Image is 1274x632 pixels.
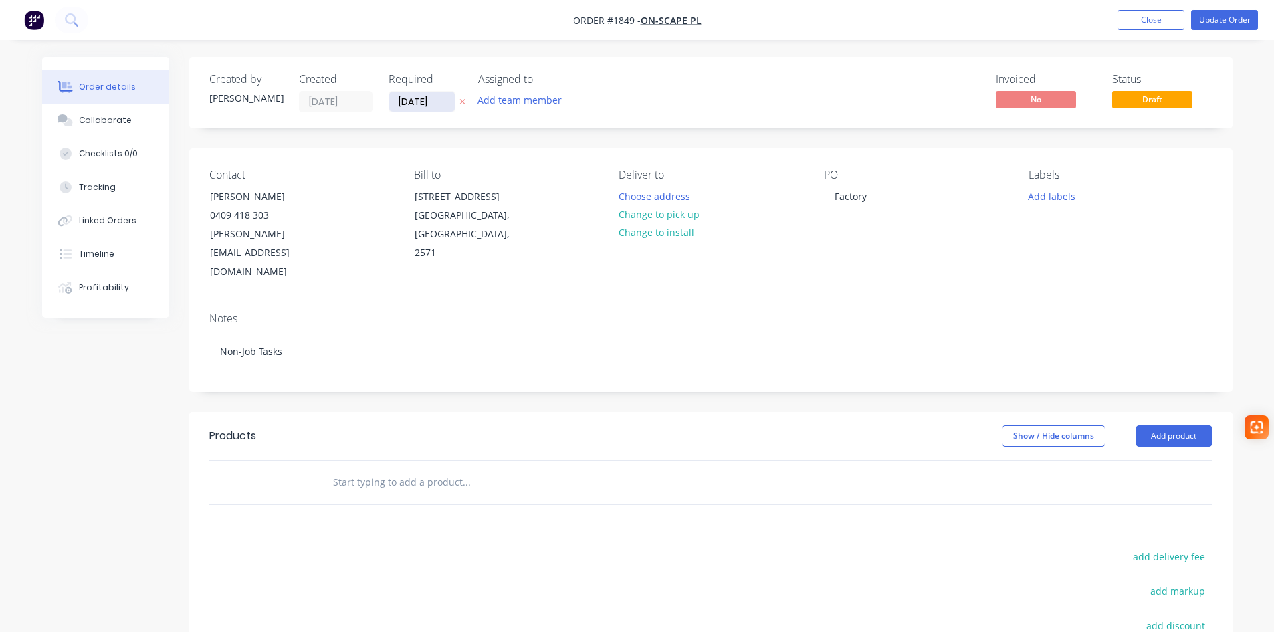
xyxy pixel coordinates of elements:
div: [PERSON_NAME][EMAIL_ADDRESS][DOMAIN_NAME] [210,225,321,281]
button: Add product [1136,425,1212,447]
div: Assigned to [478,73,612,86]
div: Order details [79,81,136,93]
button: Timeline [42,237,169,271]
div: [PERSON_NAME] [210,187,321,206]
div: Profitability [79,282,129,294]
span: Draft [1112,91,1192,108]
button: Close [1118,10,1184,30]
div: [PERSON_NAME] [209,91,283,105]
div: Required [389,73,462,86]
div: PO [824,169,1007,181]
div: Contact [209,169,393,181]
button: Order details [42,70,169,104]
div: [STREET_ADDRESS][GEOGRAPHIC_DATA], [GEOGRAPHIC_DATA], 2571 [403,187,537,263]
div: Created by [209,73,283,86]
div: [GEOGRAPHIC_DATA], [GEOGRAPHIC_DATA], 2571 [415,206,526,262]
div: Labels [1029,169,1212,181]
button: add markup [1144,582,1212,600]
div: Checklists 0/0 [79,148,138,160]
img: Factory [24,10,44,30]
button: Checklists 0/0 [42,137,169,171]
div: Created [299,73,373,86]
div: Notes [209,312,1212,325]
div: Timeline [79,248,114,260]
button: add delivery fee [1126,548,1212,566]
button: Add team member [478,91,569,109]
button: Add team member [470,91,568,109]
div: Non-Job Tasks [209,331,1212,372]
button: Change to pick up [611,205,706,223]
div: [PERSON_NAME]0409 418 303[PERSON_NAME][EMAIL_ADDRESS][DOMAIN_NAME] [199,187,332,282]
div: Deliver to [619,169,802,181]
div: Tracking [79,181,116,193]
span: No [996,91,1076,108]
button: Tracking [42,171,169,204]
div: 0409 418 303 [210,206,321,225]
div: Factory [824,187,877,206]
button: Change to install [611,223,701,241]
button: Choose address [611,187,697,205]
button: Linked Orders [42,204,169,237]
div: [STREET_ADDRESS] [415,187,526,206]
button: Profitability [42,271,169,304]
button: Update Order [1191,10,1258,30]
div: Products [209,428,256,444]
div: Invoiced [996,73,1096,86]
button: Add labels [1021,187,1083,205]
div: Status [1112,73,1212,86]
div: Linked Orders [79,215,136,227]
button: Collaborate [42,104,169,137]
button: Show / Hide columns [1002,425,1105,447]
span: Order #1849 - [573,14,641,27]
a: ON-Scape PL [641,14,702,27]
input: Start typing to add a product... [332,469,600,496]
div: Bill to [414,169,597,181]
div: Collaborate [79,114,132,126]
